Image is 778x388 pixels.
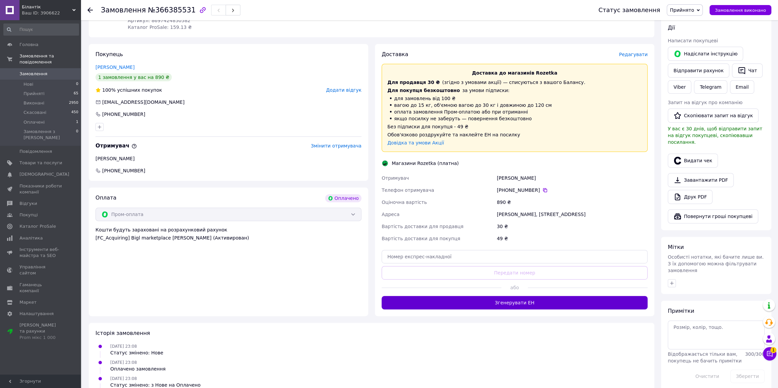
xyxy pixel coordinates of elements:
[382,212,399,217] span: Адреса
[20,235,43,241] span: Аналітика
[95,87,162,93] div: успішних покупок
[387,79,642,86] div: (згідно з умовами акції) — списуються з вашого Балансу.
[20,160,62,166] span: Товари та послуги
[668,109,758,123] button: Скопіювати запит на відгук
[95,330,150,336] span: Історія замовлення
[668,80,691,94] a: Viber
[694,80,727,94] a: Telegram
[20,335,62,341] div: Prom мікс 1 000
[20,299,37,305] span: Маркет
[668,25,675,31] span: Дії
[495,172,649,184] div: [PERSON_NAME]
[619,52,648,57] span: Редагувати
[69,100,78,106] span: 2950
[497,187,648,193] div: [PHONE_NUMBER]
[95,234,361,241] div: [FC_Acquiring] Bigl marketplace [PERSON_NAME] (Активирован)
[148,6,196,14] span: №366385531
[102,111,146,118] div: [PHONE_NUMBER]
[95,195,116,201] span: Оплата
[495,208,649,220] div: [PERSON_NAME], [STREET_ADDRESS]
[472,70,557,76] span: Доставка до магазинів Rozetka
[732,63,763,78] button: Чат
[668,38,718,43] span: Написати покупцеві
[3,24,79,36] input: Пошук
[745,351,765,357] span: 300 / 300
[24,100,44,106] span: Виконані
[382,224,463,229] span: Вартість доставки для продавця
[326,87,361,93] span: Додати відгук
[102,99,185,105] span: [EMAIL_ADDRESS][DOMAIN_NAME]
[95,142,137,149] span: Отримувач
[387,131,642,138] div: Обов'язково роздрукуйте та наклейте ЕН на посилку
[325,194,361,202] div: Оплачено
[668,173,734,187] a: Завантажити PDF
[20,71,47,77] span: Замовлення
[128,18,190,23] span: Артикул: 8697424850582
[668,308,694,314] span: Примітки
[76,81,78,87] span: 0
[709,5,771,15] button: Замовлення виконано
[20,183,62,195] span: Показники роботи компанії
[71,110,78,116] span: 450
[387,115,642,122] li: якщо посилку не заберуть — повернення безкоштовно
[20,212,38,218] span: Покупці
[24,81,33,87] span: Нові
[110,344,137,349] span: [DATE] 23:08
[387,140,444,145] a: Довідка та умови Акції
[311,143,361,148] span: Змінити отримувача
[20,53,81,65] span: Замовлення та повідомлення
[20,201,37,207] span: Відгуки
[390,160,460,167] div: Магазини Rozetka (платна)
[495,196,649,208] div: 890 ₴
[668,63,729,78] button: Відправити рахунок
[668,351,741,363] span: Відображається тільки вам, покупець не бачить примітки
[387,88,460,93] span: Для покупця безкоштовно
[20,42,38,48] span: Головна
[24,129,76,141] span: Замовлення з [PERSON_NAME]
[20,247,62,259] span: Інструменти веб-майстра та SEO
[110,360,137,365] span: [DATE] 23:08
[20,264,62,276] span: Управління сайтом
[668,126,762,145] span: У вас є 30 днів, щоб відправити запит на відгук покупцеві, скопіювавши посилання.
[598,7,660,13] div: Статус замовлення
[382,175,409,181] span: Отримувач
[668,209,758,223] button: Повернути гроші покупцеві
[76,119,78,125] span: 1
[382,250,648,263] input: Номер експрес-накладної
[387,80,440,85] span: Для продавця 30 ₴
[24,110,46,116] span: Скасовані
[110,349,163,356] div: Статус змінено: Нове
[730,80,754,94] button: Email
[387,123,642,130] div: Без підписки для покупця - 49 ₴
[128,25,192,30] span: Каталог ProSale: 159.13 ₴
[770,345,776,351] span: 1
[20,282,62,294] span: Гаманець компанії
[382,200,427,205] span: Оціночна вартість
[382,187,434,193] span: Телефон отримувача
[382,236,460,241] span: Вартість доставки для покупця
[670,7,694,13] span: Прийнято
[95,51,123,57] span: Покупець
[22,4,72,10] span: Білантік
[95,73,172,81] div: 1 замовлення у вас на 890 ₴
[668,190,712,204] a: Друк PDF
[668,47,743,61] button: Надіслати інструкцію
[87,7,93,13] div: Повернутися назад
[20,171,69,177] span: [DEMOGRAPHIC_DATA]
[763,347,776,360] button: Чат з покупцем1
[715,8,766,13] span: Замовлення виконано
[382,51,408,57] span: Доставка
[668,100,742,105] span: Запит на відгук про компанію
[387,87,642,94] div: за умови підписки:
[110,376,137,381] span: [DATE] 23:08
[20,148,52,155] span: Повідомлення
[101,6,146,14] span: Замовлення
[95,226,361,241] div: Кошти будуть зараховані на розрахунковий рахунок
[668,244,684,250] span: Мітки
[387,102,642,109] li: вагою до 15 кг, об'ємною вагою до 30 кг і довжиною до 120 см
[382,296,648,309] button: Згенерувати ЕН
[495,220,649,232] div: 30 ₴
[102,167,146,174] span: [PHONE_NUMBER]
[501,284,528,291] span: або
[668,154,718,168] button: Видати чек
